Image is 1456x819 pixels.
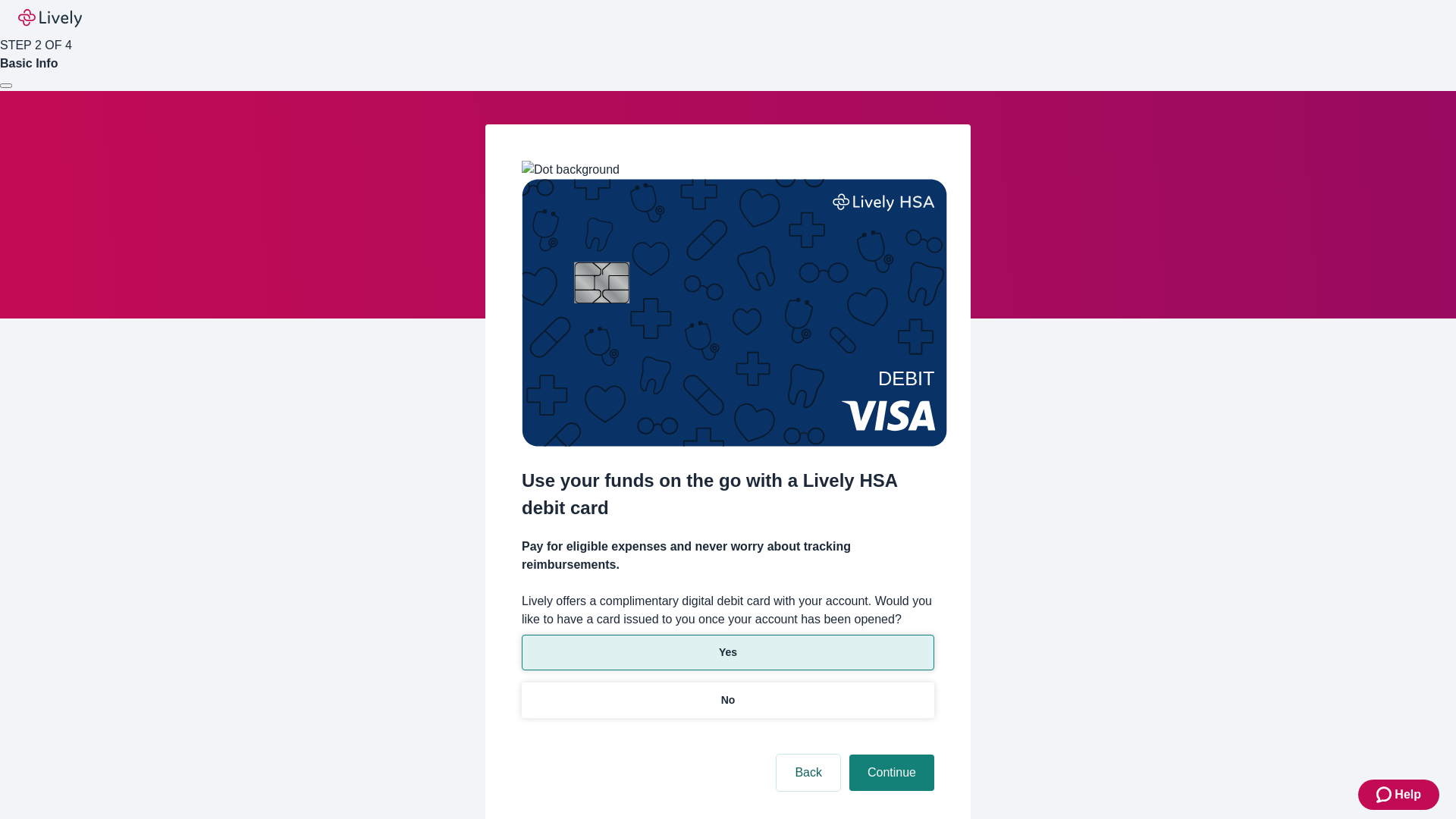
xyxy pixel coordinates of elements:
[721,692,736,708] p: No
[522,161,620,179] img: Dot background
[522,179,947,447] img: Debit card
[522,592,934,629] label: Lively offers a complimentary digital debit card with your account. Would you like to have a card...
[719,645,737,661] p: Yes
[522,682,934,718] button: No
[1395,786,1421,804] span: Help
[777,755,840,791] button: Back
[522,467,934,522] h2: Use your funds on the go with a Lively HSA debit card
[1358,780,1439,810] button: Zendesk support iconHelp
[522,635,934,670] button: Yes
[849,755,934,791] button: Continue
[1376,786,1395,804] svg: Zendesk support icon
[522,538,934,574] h4: Pay for eligible expenses and never worry about tracking reimbursements.
[18,9,82,27] img: Lively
